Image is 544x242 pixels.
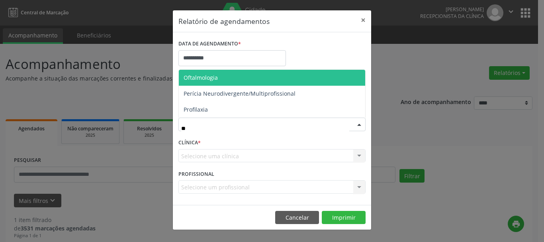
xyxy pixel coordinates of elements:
label: PROFISSIONAL [178,168,214,180]
button: Cancelar [275,211,319,224]
span: Oftalmologia [184,74,218,81]
span: Perícia Neurodivergente/Multiprofissional [184,90,295,97]
span: Profilaxia [184,106,208,113]
label: CLÍNICA [178,137,201,149]
h5: Relatório de agendamentos [178,16,270,26]
button: Imprimir [322,211,366,224]
label: DATA DE AGENDAMENTO [178,38,241,50]
button: Close [355,10,371,30]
